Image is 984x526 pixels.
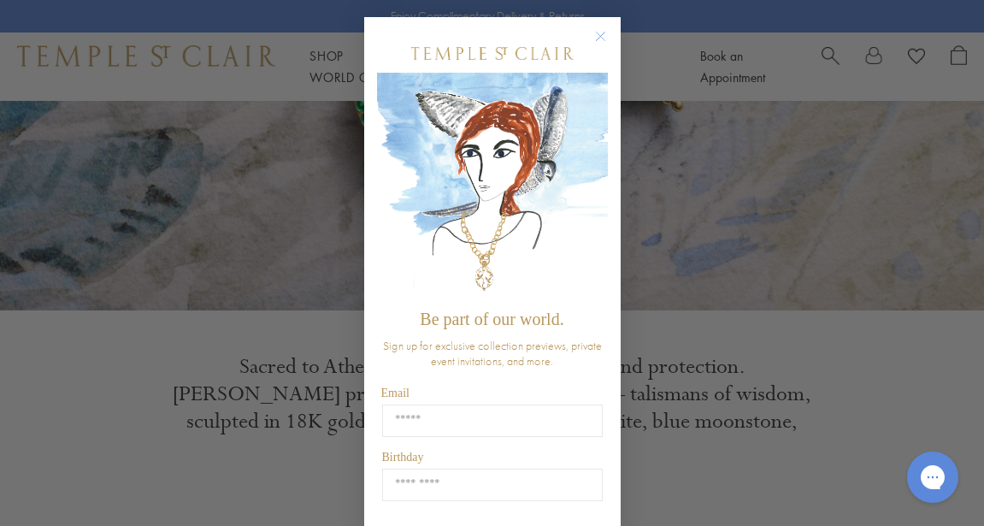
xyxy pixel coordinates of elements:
[377,73,608,301] img: c4a9eb12-d91a-4d4a-8ee0-386386f4f338.jpeg
[420,310,563,328] span: Be part of our world.
[381,387,410,399] span: Email
[899,446,967,509] iframe: Gorgias live chat messenger
[382,451,424,464] span: Birthday
[382,405,603,437] input: Email
[411,47,574,60] img: Temple St. Clair
[598,34,620,56] button: Close dialog
[383,338,602,369] span: Sign up for exclusive collection previews, private event invitations, and more.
